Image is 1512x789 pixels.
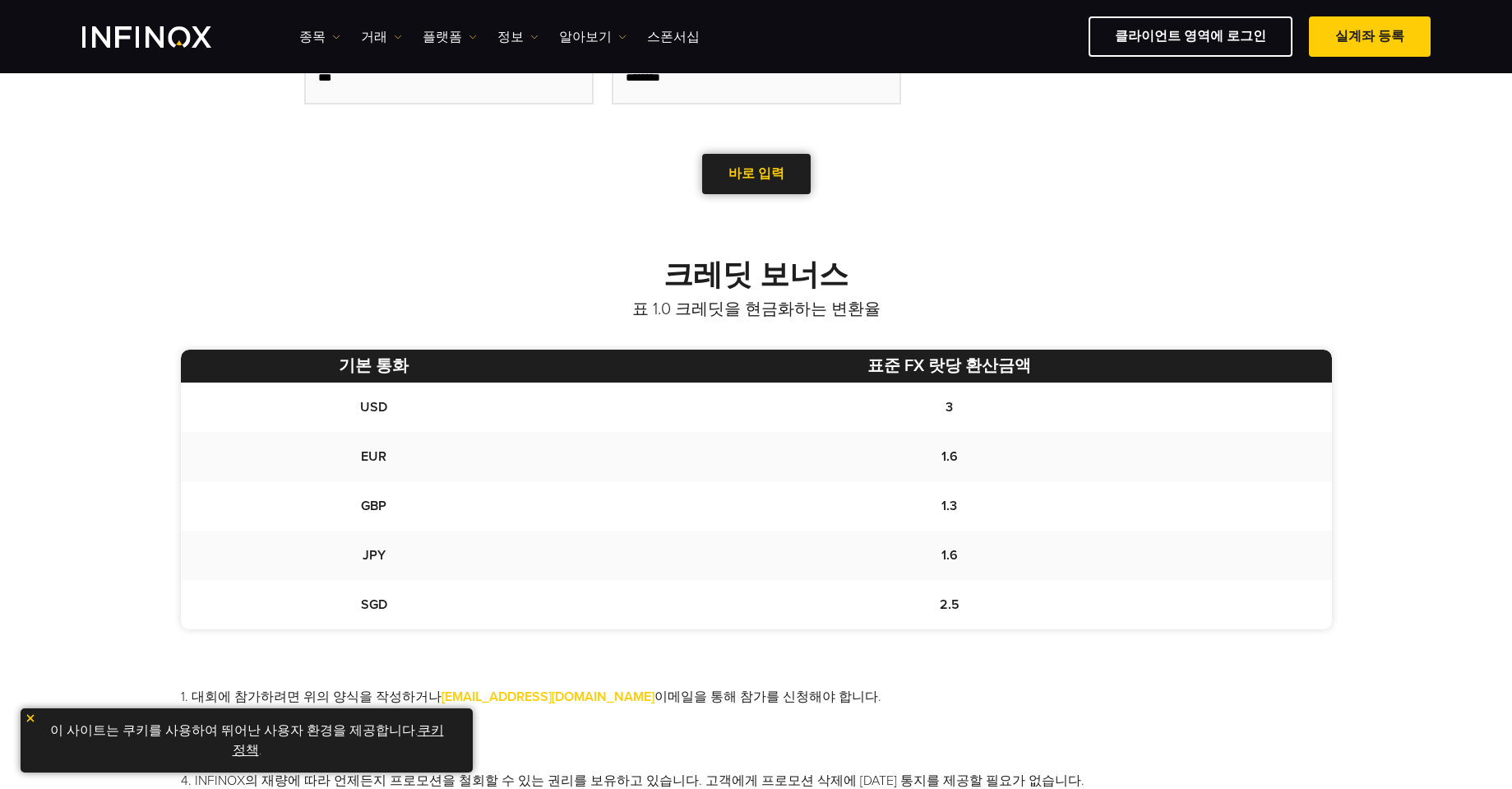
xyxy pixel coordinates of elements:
th: 표준 FX 랏당 환산금액 [567,350,1331,383]
td: EUR [181,432,568,481]
li: 1. 대회에 참가하려면 위의 양식을 작성하거나 이메일을 통해 참가를 신청해야 합니다. [181,687,1332,707]
a: INFINOX Logo [82,26,250,48]
td: USD [181,383,568,432]
strong: 크레딧 보너스 [664,258,848,293]
p: 표 1.0 크레딧을 현금화하는 변환율 [181,298,1332,321]
a: 종목 [299,27,340,47]
td: JPY [181,531,568,580]
td: 1.3 [567,481,1331,531]
a: 실계좌 등록 [1309,16,1431,57]
a: 거래 [361,27,402,47]
a: [EMAIL_ADDRESS][DOMAIN_NAME] [442,689,654,705]
td: 2.5 [567,580,1331,629]
a: 바로 입력 [702,154,811,194]
td: SGD [181,580,568,629]
a: 스폰서십 [647,27,700,47]
a: 정보 [497,27,539,47]
p: 이 사이트는 쿠키를 사용하여 뛰어난 사용자 환경을 제공합니다. . [29,717,465,764]
td: 1.6 [567,531,1331,580]
a: 알아보기 [559,27,627,47]
td: 3 [567,383,1331,432]
li: 3. 약관에 언급된 종만만 대상이 되고 집계됩니다. [181,743,1332,763]
a: 클라이언트 영역에 로그인 [1089,16,1292,57]
a: 플랫폼 [423,27,477,47]
li: 2. 당 프로모션은 [DATE]까지 진행됩니다. [181,715,1332,735]
th: 기본 통화 [181,350,568,383]
td: GBP [181,481,568,531]
img: yellow close icon [25,712,36,724]
td: 1.6 [567,432,1331,481]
